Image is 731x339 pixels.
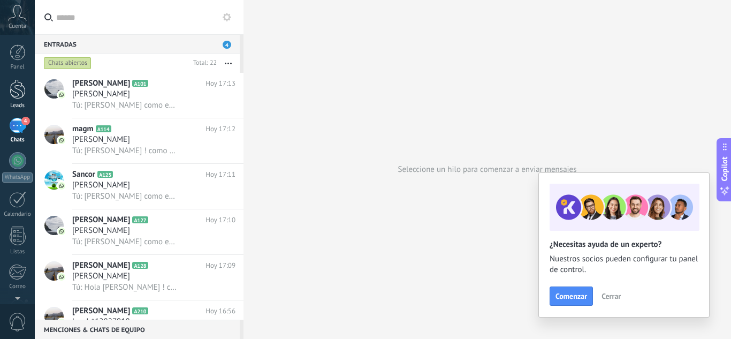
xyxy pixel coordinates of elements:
[223,41,231,49] span: 4
[35,164,243,209] a: avatariconSancorA125Hoy 17:11[PERSON_NAME]Tú: [PERSON_NAME] como estas? buen dia !! que tal te fu...
[217,54,240,73] button: Más
[2,248,33,255] div: Listas
[58,273,65,281] img: icon
[72,237,177,247] span: Tú: [PERSON_NAME] como estas? que tal te fue [PERSON_NAME] ... alguna novedad con el pago de tu s...
[2,102,33,109] div: Leads
[205,260,235,271] span: Hoy 17:09
[2,283,33,290] div: Correo
[97,171,113,178] span: A125
[96,125,111,132] span: A114
[72,180,130,191] span: [PERSON_NAME]
[72,100,177,110] span: Tú: [PERSON_NAME] como estas ? que tal te fue [PERSON_NAME] .. dime te apoyo en algo para la prot...
[189,58,217,69] div: Total: 22
[72,89,130,100] span: [PERSON_NAME]
[72,225,130,236] span: [PERSON_NAME]
[35,73,243,118] a: avataricon[PERSON_NAME]A101Hoy 17:13[PERSON_NAME]Tú: [PERSON_NAME] como estas ? que tal te fue [P...
[550,254,698,275] span: Nuestros socios pueden configurar tu panel de control.
[35,255,243,300] a: avataricon[PERSON_NAME]A128Hoy 17:09[PERSON_NAME]Tú: Hola [PERSON_NAME] ! como estas ? que tal el...
[719,156,730,181] span: Copilot
[205,306,235,317] span: Hoy 16:56
[72,215,130,225] span: [PERSON_NAME]
[72,124,94,134] span: magm
[35,118,243,163] a: avatariconmagmA114Hoy 17:12[PERSON_NAME]Tú: [PERSON_NAME] ! como estas ? que tal te fue [PERSON_N...
[2,64,33,71] div: Panel
[72,146,177,156] span: Tú: [PERSON_NAME] ! como estas ? que tal te fue [PERSON_NAME] alguna novedad con el pago de tu se...
[58,319,65,326] img: icon
[21,117,30,125] span: 4
[132,80,148,87] span: A101
[601,292,621,300] span: Cerrar
[35,34,240,54] div: Entradas
[550,239,698,250] h2: ¿Necesitas ayuda de un experto?
[72,191,177,201] span: Tú: [PERSON_NAME] como estas? buen dia !! que tal te fue [PERSON_NAME] ? oye alguna novedad con e...
[35,320,240,339] div: Menciones & Chats de equipo
[2,211,33,218] div: Calendario
[132,216,148,223] span: A127
[132,262,148,269] span: A128
[205,78,235,89] span: Hoy 17:13
[72,271,130,282] span: [PERSON_NAME]
[555,292,587,300] span: Comenzar
[72,260,130,271] span: [PERSON_NAME]
[72,306,130,317] span: [PERSON_NAME]
[58,228,65,235] img: icon
[72,169,95,180] span: Sancor
[2,137,33,144] div: Chats
[9,23,26,30] span: Cuenta
[35,209,243,254] a: avataricon[PERSON_NAME]A127Hoy 17:10[PERSON_NAME]Tú: [PERSON_NAME] como estas? que tal te fue [PE...
[58,137,65,144] img: icon
[205,215,235,225] span: Hoy 17:10
[72,282,177,292] span: Tú: Hola [PERSON_NAME] ! como estas ? que tal el puente ... como te fue con el tema del pago ? te...
[205,124,235,134] span: Hoy 17:12
[597,288,626,304] button: Cerrar
[72,134,130,145] span: [PERSON_NAME]
[550,287,593,306] button: Comenzar
[58,91,65,99] img: icon
[58,182,65,190] img: icon
[2,172,33,183] div: WhatsApp
[132,307,148,314] span: A210
[205,169,235,180] span: Hoy 17:11
[72,317,130,327] span: Lead #12827910
[44,57,92,70] div: Chats abiertos
[72,78,130,89] span: [PERSON_NAME]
